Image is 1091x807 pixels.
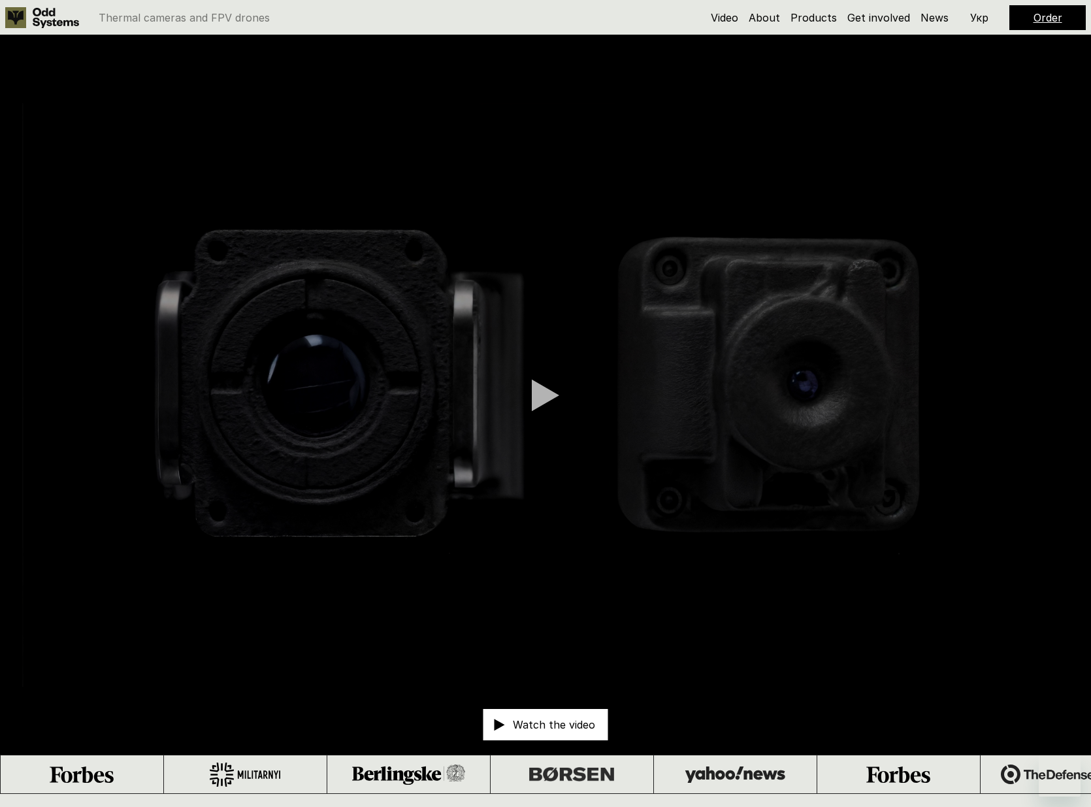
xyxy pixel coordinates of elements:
a: Products [790,11,837,24]
p: Watch the video [513,719,595,730]
a: News [920,11,949,24]
a: Get involved [847,11,910,24]
iframe: Button to launch messaging window [1039,755,1081,797]
a: Order [1034,11,1062,24]
a: About [749,11,780,24]
p: Thermal cameras and FPV drones [99,12,270,23]
a: Video [711,11,738,24]
p: Укр [970,12,988,23]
